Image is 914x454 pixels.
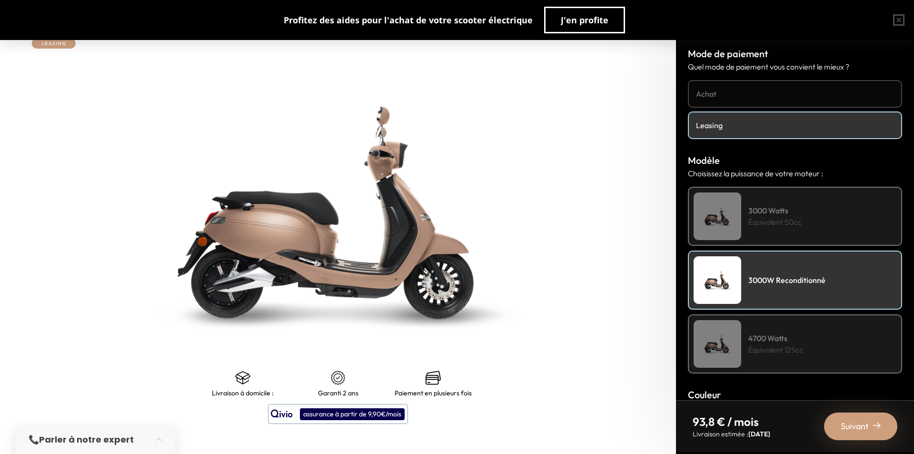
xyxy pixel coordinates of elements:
p: 93,8 € / mois [693,414,770,429]
img: Scooter Leasing [694,320,741,368]
h4: Leasing [696,120,894,131]
h3: Couleur [688,388,902,402]
p: Livraison estimée : [693,429,770,439]
p: Paiement en plusieurs fois [395,389,472,397]
p: Garanti 2 ans [318,389,358,397]
img: shipping.png [235,370,250,385]
a: Achat [688,80,902,108]
h4: Achat [696,88,894,100]
div: assurance à partir de 9,90€/mois [300,408,405,420]
img: right-arrow-2.png [873,422,881,429]
h4: 3000 Watts [748,205,802,216]
span: Suivant [841,420,869,433]
img: certificat-de-garantie.png [330,370,346,385]
span: [DATE] [748,430,770,438]
button: assurance à partir de 9,90€/mois [268,404,408,424]
h4: 4700 Watts [748,333,803,344]
img: Scooter Leasing [694,256,741,304]
p: Choisissez la puissance de votre moteur : [688,168,902,179]
img: logo qivio [271,408,293,420]
h3: Mode de paiement [688,47,902,61]
p: Quel mode de paiement vous convient le mieux ? [688,61,902,72]
h4: 3000W Reconditionné [748,274,825,286]
p: Livraison à domicile : [212,389,274,397]
p: Équivalent 50cc [748,216,802,228]
img: credit-cards.png [426,370,441,385]
img: Scooter Leasing [694,192,741,240]
p: Équivalent 125cc [748,344,803,355]
h3: Modèle [688,153,902,168]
